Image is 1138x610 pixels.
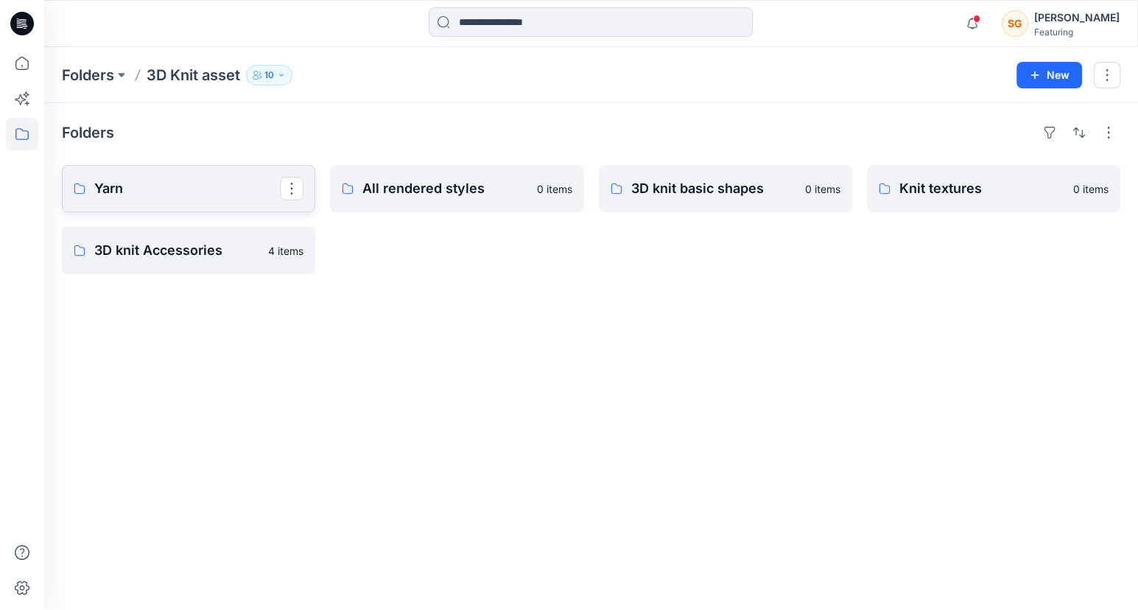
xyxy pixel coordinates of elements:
p: 3D knit Accessories [94,240,259,261]
button: 10 [246,65,292,85]
p: 0 items [537,181,572,197]
p: 0 items [805,181,840,197]
p: 3D Knit asset [147,65,240,85]
p: All rendered styles [362,178,527,199]
a: 3D knit basic shapes0 items [599,165,852,212]
p: 0 items [1073,181,1109,197]
p: Knit textures [899,178,1064,199]
a: Yarn [62,165,315,212]
a: Knit textures0 items [867,165,1120,212]
h4: Folders [62,124,114,141]
p: 10 [264,67,274,83]
div: Featuring [1034,27,1120,38]
button: New [1016,62,1082,88]
a: Folders [62,65,114,85]
a: All rendered styles0 items [330,165,583,212]
div: [PERSON_NAME] [1034,9,1120,27]
a: 3D knit Accessories4 items [62,227,315,274]
div: SG [1002,10,1028,37]
p: 3D knit basic shapes [631,178,796,199]
p: 4 items [268,243,303,259]
p: Yarn [94,178,280,199]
